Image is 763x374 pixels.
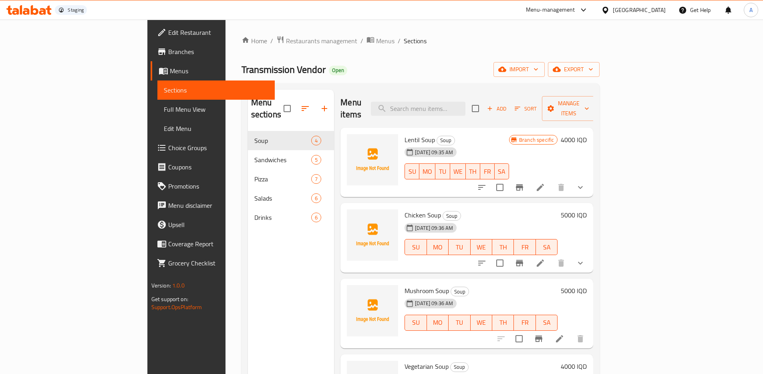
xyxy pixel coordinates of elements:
[157,119,275,138] a: Edit Menu
[423,166,432,177] span: MO
[412,300,456,307] span: [DATE] 09:36 AM
[516,136,557,144] span: Branch specific
[311,213,321,222] div: items
[405,163,419,179] button: SU
[491,179,508,196] span: Select to update
[151,42,275,61] a: Branches
[248,189,334,208] div: Salads6
[347,285,398,336] img: Mushroom Soup
[151,23,275,42] a: Edit Restaurant
[510,253,529,273] button: Branch-specific-item
[172,280,185,291] span: 1.0.0
[408,241,423,253] span: SU
[561,134,587,145] h6: 4000 IQD
[311,174,321,184] div: items
[405,209,441,221] span: Chicken Soup
[536,258,545,268] a: Edit menu item
[347,209,398,261] img: Chicken Soup
[571,253,590,273] button: show more
[439,166,447,177] span: TU
[539,241,554,253] span: SA
[151,294,188,304] span: Get support on:
[366,36,395,46] a: Menus
[576,183,585,192] svg: Show Choices
[526,5,575,15] div: Menu-management
[443,211,461,221] div: Soup
[483,166,491,177] span: FR
[242,36,600,46] nav: breadcrumb
[329,66,347,75] div: Open
[312,195,321,202] span: 6
[514,315,536,331] button: FR
[412,224,456,232] span: [DATE] 09:36 AM
[427,239,449,255] button: MO
[484,103,509,115] span: Add item
[514,239,536,255] button: FR
[248,128,334,230] nav: Menu sections
[435,163,450,179] button: TU
[151,177,275,196] a: Promotions
[168,201,268,210] span: Menu disclaimer
[151,280,171,291] span: Version:
[471,239,492,255] button: WE
[170,66,268,76] span: Menus
[554,64,593,74] span: export
[471,315,492,331] button: WE
[312,156,321,164] span: 5
[371,102,465,116] input: search
[151,138,275,157] a: Choice Groups
[536,239,558,255] button: SA
[515,104,537,113] span: Sort
[453,166,463,177] span: WE
[472,178,491,197] button: sort-choices
[168,181,268,191] span: Promotions
[405,315,427,331] button: SU
[430,317,445,328] span: MO
[315,99,334,118] button: Add section
[254,174,312,184] span: Pizza
[254,155,312,165] span: Sandwiches
[254,193,312,203] span: Salads
[539,317,554,328] span: SA
[412,149,456,156] span: [DATE] 09:35 AM
[254,136,312,145] span: Soup
[561,361,587,372] h6: 4000 IQD
[311,136,321,145] div: items
[491,255,508,271] span: Select to update
[548,62,600,77] button: export
[286,36,357,46] span: Restaurants management
[517,317,532,328] span: FR
[474,317,489,328] span: WE
[312,137,321,145] span: 4
[347,134,398,185] img: Lentil Soup
[405,360,449,372] span: Vegetarian Soup
[511,330,527,347] span: Select to update
[312,214,321,221] span: 6
[613,6,666,14] div: [GEOGRAPHIC_DATA]
[398,36,401,46] li: /
[164,124,268,133] span: Edit Menu
[449,239,470,255] button: TU
[571,178,590,197] button: show more
[360,36,363,46] li: /
[168,28,268,37] span: Edit Restaurant
[450,163,466,179] button: WE
[296,99,315,118] span: Sort sections
[312,175,321,183] span: 7
[451,287,469,296] span: Soup
[340,97,361,121] h2: Menu items
[254,213,312,222] div: Drinks
[311,155,321,165] div: items
[157,80,275,100] a: Sections
[329,67,347,74] span: Open
[536,315,558,331] button: SA
[492,315,514,331] button: TH
[164,85,268,95] span: Sections
[452,317,467,328] span: TU
[168,239,268,249] span: Coverage Report
[443,211,461,221] span: Soup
